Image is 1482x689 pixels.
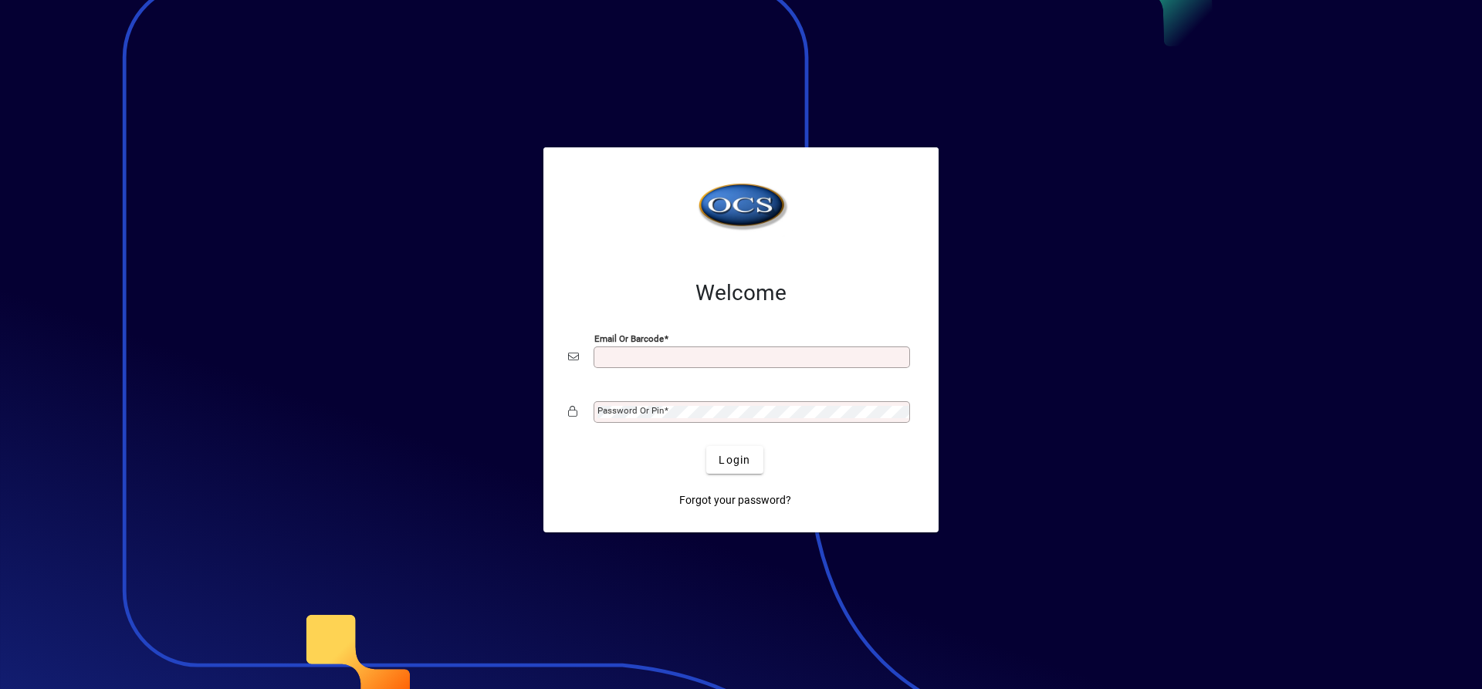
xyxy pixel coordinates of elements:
button: Login [706,446,763,474]
mat-label: Password or Pin [597,405,664,416]
span: Forgot your password? [679,492,791,508]
span: Login [719,452,750,468]
h2: Welcome [568,280,914,306]
a: Forgot your password? [673,486,797,514]
mat-label: Email or Barcode [594,333,664,344]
